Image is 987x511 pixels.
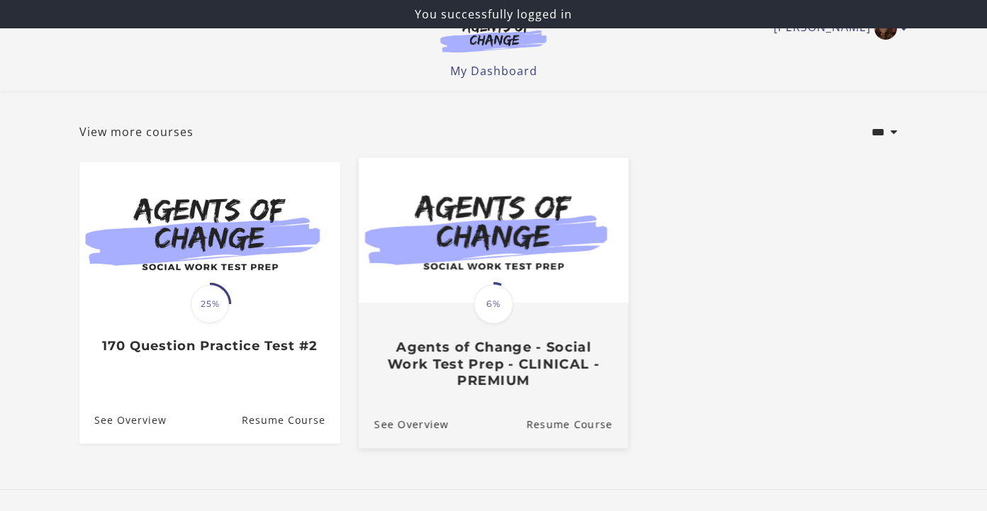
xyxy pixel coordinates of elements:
[359,400,449,448] a: Agents of Change - Social Work Test Prep - CLINICAL - PREMIUM: See Overview
[474,284,513,324] span: 6%
[94,338,325,354] h3: 170 Question Practice Test #2
[79,398,167,444] a: 170 Question Practice Test #2: See Overview
[450,63,537,79] a: My Dashboard
[191,285,229,323] span: 25%
[526,400,628,448] a: Agents of Change - Social Work Test Prep - CLINICAL - PREMIUM: Resume Course
[6,6,981,23] p: You successfully logged in
[774,17,900,40] a: Toggle menu
[374,339,613,389] h3: Agents of Change - Social Work Test Prep - CLINICAL - PREMIUM
[79,123,194,140] a: View more courses
[425,20,562,52] img: Agents of Change Logo
[242,398,340,444] a: 170 Question Practice Test #2: Resume Course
